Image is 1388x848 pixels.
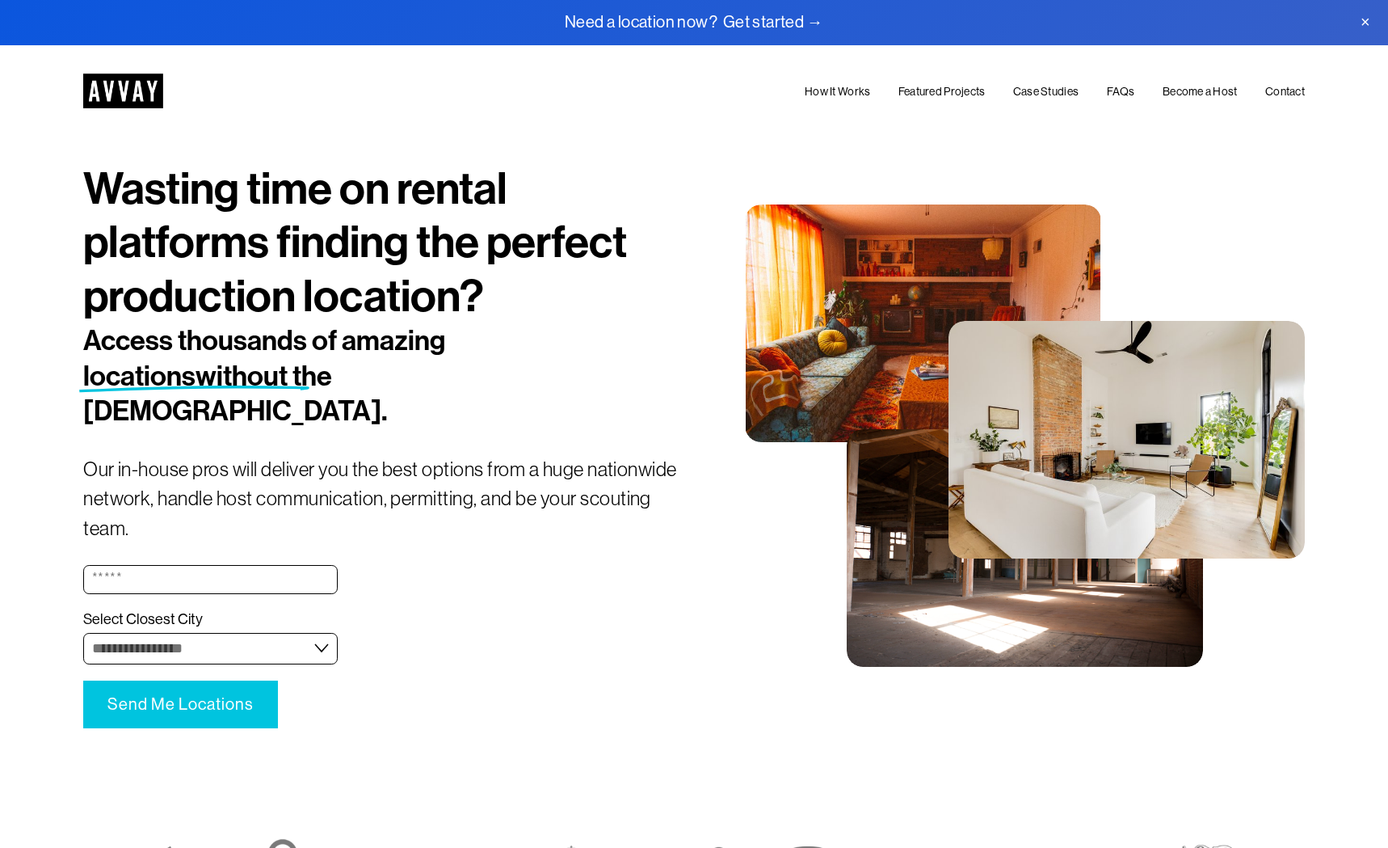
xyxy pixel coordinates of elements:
[1107,82,1135,102] a: FAQs
[83,360,388,428] span: without the [DEMOGRAPHIC_DATA].
[1013,82,1079,102] a: Case Studies
[83,162,694,323] h1: Wasting time on rental platforms finding the perfect production location?
[805,82,870,102] a: How It Works
[898,82,986,102] a: Featured Projects
[1265,82,1305,102] a: Contact
[83,681,278,728] button: Send Me LocationsSend Me Locations
[83,323,592,428] h2: Access thousands of amazing locations
[107,695,254,714] span: Send Me Locations
[83,74,163,108] img: AVVAY - The First Nationwide Location Scouting Co.
[1163,82,1238,102] a: Become a Host
[83,610,203,629] span: Select Closest City
[83,455,694,543] p: Our in-house pros will deliver you the best options from a huge nationwide network, handle host c...
[83,633,338,664] select: Select Closest City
